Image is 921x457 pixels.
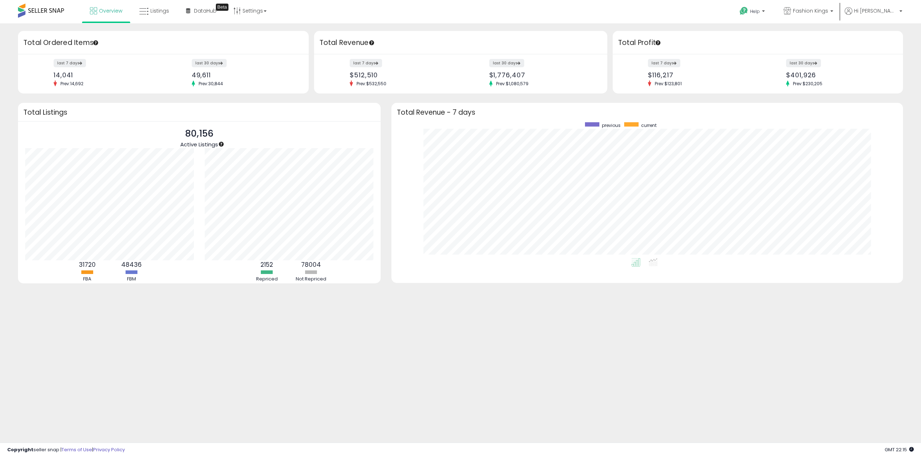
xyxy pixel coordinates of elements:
[350,71,455,79] div: $512,510
[648,59,680,67] label: last 7 days
[23,38,303,48] h3: Total Ordered Items
[121,260,142,269] b: 48436
[651,81,685,87] span: Prev: $123,801
[301,260,321,269] b: 78004
[786,71,890,79] div: $401,926
[192,71,296,79] div: 49,611
[260,260,273,269] b: 2152
[92,40,99,46] div: Tooltip anchor
[54,59,86,67] label: last 7 days
[99,7,122,14] span: Overview
[750,8,760,14] span: Help
[150,7,169,14] span: Listings
[845,7,902,23] a: Hi [PERSON_NAME]
[734,1,772,23] a: Help
[66,276,109,283] div: FBA
[79,260,96,269] b: 31720
[489,71,595,79] div: $1,776,407
[23,110,375,115] h3: Total Listings
[786,59,821,67] label: last 30 days
[54,71,158,79] div: 14,041
[489,59,524,67] label: last 30 days
[353,81,390,87] span: Prev: $532,550
[368,40,375,46] div: Tooltip anchor
[245,276,289,283] div: Repriced
[789,81,826,87] span: Prev: $230,205
[350,59,382,67] label: last 7 days
[793,7,828,14] span: Fashion Kings
[180,127,218,141] p: 80,156
[655,40,661,46] div: Tooltip anchor
[57,81,87,87] span: Prev: 14,692
[602,122,621,128] span: previous
[854,7,897,14] span: Hi [PERSON_NAME]
[319,38,602,48] h3: Total Revenue
[641,122,657,128] span: current
[110,276,153,283] div: FBM
[192,59,227,67] label: last 30 days
[618,38,898,48] h3: Total Profit
[493,81,532,87] span: Prev: $1,080,579
[218,141,224,147] div: Tooltip anchor
[648,71,752,79] div: $116,217
[397,110,898,115] h3: Total Revenue - 7 days
[739,6,748,15] i: Get Help
[180,141,218,148] span: Active Listings
[195,81,227,87] span: Prev: 30,844
[216,4,228,11] div: Tooltip anchor
[194,7,217,14] span: DataHub
[290,276,333,283] div: Not Repriced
